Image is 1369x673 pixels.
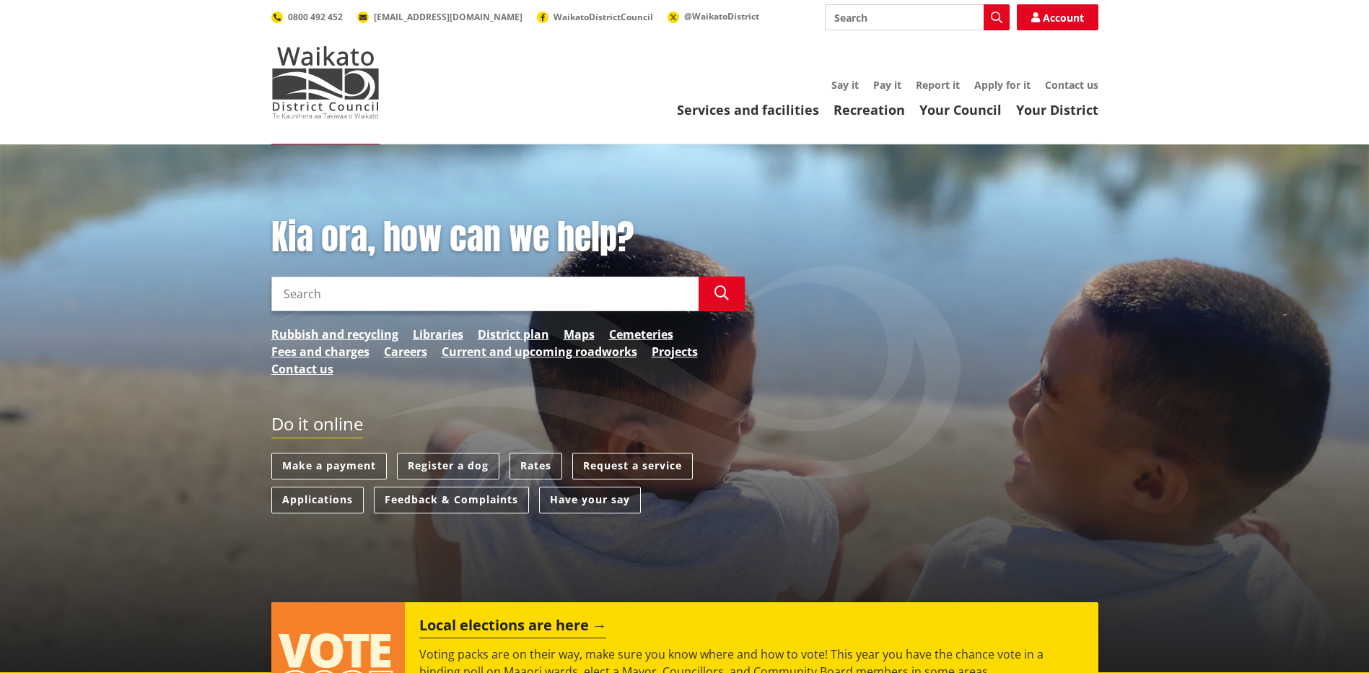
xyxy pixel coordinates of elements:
[442,343,637,360] a: Current and upcoming roadworks
[974,78,1031,92] a: Apply for it
[478,326,549,343] a: District plan
[271,453,387,479] a: Make a payment
[288,11,343,23] span: 0800 492 452
[271,326,398,343] a: Rubbish and recycling
[825,4,1010,30] input: Search input
[564,326,595,343] a: Maps
[609,326,673,343] a: Cemeteries
[572,453,693,479] a: Request a service
[668,10,759,22] a: @WaikatoDistrict
[271,343,369,360] a: Fees and charges
[1016,101,1098,118] a: Your District
[271,217,745,259] h1: Kia ora, how can we help?
[873,78,901,92] a: Pay it
[357,11,522,23] a: [EMAIL_ADDRESS][DOMAIN_NAME]
[271,414,363,439] h2: Do it online
[384,343,427,360] a: Careers
[834,101,905,118] a: Recreation
[539,487,641,513] a: Have your say
[509,453,562,479] a: Rates
[271,487,364,513] a: Applications
[652,343,698,360] a: Projects
[919,101,1002,118] a: Your Council
[916,78,960,92] a: Report it
[1017,4,1098,30] a: Account
[677,101,819,118] a: Services and facilities
[397,453,499,479] a: Register a dog
[413,326,463,343] a: Libraries
[831,78,859,92] a: Say it
[374,487,529,513] a: Feedback & Complaints
[271,11,343,23] a: 0800 492 452
[419,617,606,638] h2: Local elections are here
[374,11,522,23] span: [EMAIL_ADDRESS][DOMAIN_NAME]
[271,360,333,378] a: Contact us
[271,277,699,311] input: Search input
[1045,78,1098,92] a: Contact us
[271,46,380,118] img: Waikato District Council - Te Kaunihera aa Takiwaa o Waikato
[554,11,653,23] span: WaikatoDistrictCouncil
[537,11,653,23] a: WaikatoDistrictCouncil
[684,10,759,22] span: @WaikatoDistrict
